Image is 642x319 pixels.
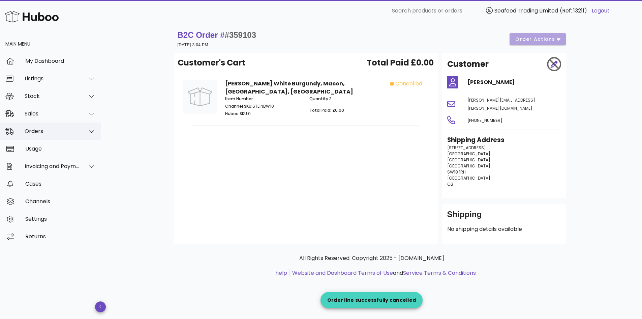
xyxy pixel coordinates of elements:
div: Usage [25,145,96,152]
span: cancelled [395,80,422,88]
span: SW18 1RH [447,169,466,175]
span: Total Paid £0.00 [367,57,434,69]
h2: Customer [447,58,489,70]
span: Channel SKU: [225,103,252,109]
strong: [PERSON_NAME] White Burgundy, Macon, [GEOGRAPHIC_DATA], [GEOGRAPHIC_DATA] [225,80,353,96]
div: Orders [25,128,80,134]
span: Customer's Cart [178,57,245,69]
small: [DATE] 3:04 PM [178,43,208,47]
span: GB [447,181,453,187]
h3: Shipping Address [447,135,560,145]
span: [STREET_ADDRESS] [447,145,486,151]
span: [GEOGRAPHIC_DATA] [447,157,490,163]
div: Listings [25,75,80,82]
div: Cases [25,181,96,187]
span: [GEOGRAPHIC_DATA] [447,175,490,181]
div: Returns [25,233,96,240]
a: Service Terms & Conditions [403,269,476,277]
img: Huboo Logo [5,9,59,24]
span: [GEOGRAPHIC_DATA] [447,151,490,157]
li: and [290,269,476,277]
p: STEINBW10 [225,103,302,109]
h4: [PERSON_NAME] [467,78,560,86]
img: Product Image [183,80,217,114]
p: 0 [225,111,302,117]
strong: B2C Order # [178,30,256,39]
a: Logout [592,7,610,15]
span: [PHONE_NUMBER] [467,117,502,123]
div: Sales [25,110,80,117]
div: Settings [25,216,96,222]
div: Channels [25,198,96,205]
span: [GEOGRAPHIC_DATA] [447,163,490,169]
span: #359103 [225,30,256,39]
div: Stock [25,93,80,99]
p: All Rights Reserved. Copyright 2025 - [DOMAIN_NAME] [179,254,564,262]
a: Website and Dashboard Terms of Use [292,269,393,277]
p: 3 [309,96,386,102]
div: My Dashboard [25,58,96,64]
span: Seafood Trading Limited [494,7,558,15]
span: Item Number: [225,96,254,102]
span: Total Paid: £0.00 [309,107,344,113]
div: Shipping [447,209,560,225]
span: Quantity: [309,96,329,102]
div: Invoicing and Payments [25,163,80,169]
div: Order line successfully cancelled [320,297,423,303]
a: help [275,269,287,277]
span: [PERSON_NAME][EMAIL_ADDRESS][PERSON_NAME][DOMAIN_NAME] [467,97,535,111]
span: (Ref: 13211) [560,7,587,15]
p: No shipping details available [447,225,560,233]
span: Huboo SKU: [225,111,248,116]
